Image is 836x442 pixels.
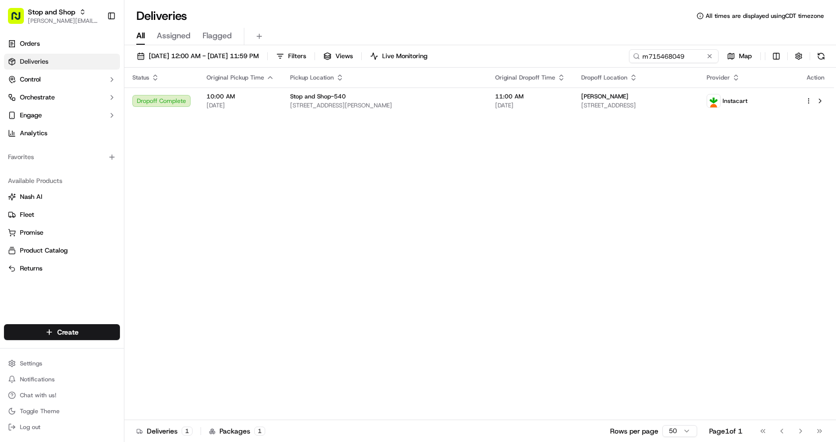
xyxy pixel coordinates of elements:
input: Type to search [629,49,719,63]
div: Favorites [4,149,120,165]
span: All times are displayed using CDT timezone [706,12,824,20]
span: Status [132,74,149,82]
a: Orders [4,36,120,52]
span: Chat with us! [20,391,56,399]
div: Packages [209,426,265,436]
button: Map [723,49,756,63]
span: [PERSON_NAME] [581,92,628,100]
button: Stop and Shop[PERSON_NAME][EMAIL_ADDRESS][PERSON_NAME][DOMAIN_NAME] [4,4,103,28]
p: Rows per page [610,426,658,436]
span: Log out [20,423,40,431]
span: [STREET_ADDRESS][PERSON_NAME] [290,101,479,109]
span: Original Pickup Time [207,74,264,82]
button: Promise [4,225,120,241]
span: [DATE] [495,101,565,109]
h1: Deliveries [136,8,187,24]
img: profile_instacart_ahold_partner.png [707,94,720,107]
button: [DATE] 12:00 AM - [DATE] 11:59 PM [132,49,263,63]
span: Original Dropoff Time [495,74,555,82]
span: Live Monitoring [382,52,427,61]
span: [STREET_ADDRESS] [581,101,691,109]
button: Live Monitoring [366,49,432,63]
button: Stop and Shop [28,7,75,17]
span: Pickup Location [290,74,334,82]
span: Toggle Theme [20,407,60,415]
button: Views [319,49,357,63]
span: Assigned [157,30,191,42]
a: Returns [8,264,116,273]
span: [DATE] 12:00 AM - [DATE] 11:59 PM [149,52,259,61]
button: Toggle Theme [4,404,120,418]
span: All [136,30,145,42]
button: Create [4,324,120,340]
span: Map [739,52,752,61]
a: Analytics [4,125,120,141]
a: Promise [8,228,116,237]
button: Returns [4,261,120,276]
button: Fleet [4,207,120,223]
div: 1 [254,427,265,436]
a: Nash AI [8,192,116,201]
div: Deliveries [136,426,193,436]
button: Refresh [814,49,828,63]
div: Available Products [4,173,120,189]
span: 10:00 AM [207,92,274,100]
span: Dropoff Location [581,74,627,82]
button: Settings [4,356,120,370]
span: [DATE] [207,101,274,109]
span: Flagged [203,30,232,42]
button: Engage [4,107,120,123]
button: Log out [4,420,120,434]
span: Returns [20,264,42,273]
button: Nash AI [4,189,120,205]
button: Product Catalog [4,243,120,259]
span: Notifications [20,375,55,383]
span: Orchestrate [20,93,55,102]
button: [PERSON_NAME][EMAIL_ADDRESS][PERSON_NAME][DOMAIN_NAME] [28,17,99,25]
span: Orders [20,39,40,48]
span: Instacart [723,97,747,105]
span: Views [335,52,353,61]
button: Filters [272,49,311,63]
div: 1 [182,427,193,436]
div: Action [805,74,826,82]
span: Product Catalog [20,246,68,255]
button: Control [4,72,120,88]
span: Engage [20,111,42,120]
span: Deliveries [20,57,48,66]
span: Control [20,75,41,84]
a: Fleet [8,210,116,219]
span: Settings [20,359,42,367]
span: 11:00 AM [495,92,565,100]
a: Deliveries [4,54,120,70]
div: Page 1 of 1 [709,426,742,436]
span: Filters [288,52,306,61]
button: Chat with us! [4,388,120,402]
span: Promise [20,228,43,237]
span: Stop and Shop-540 [290,92,346,100]
span: Fleet [20,210,34,219]
span: Nash AI [20,192,42,201]
a: Product Catalog [8,246,116,255]
button: Orchestrate [4,89,120,105]
span: Create [57,327,79,337]
button: Notifications [4,372,120,386]
span: Analytics [20,129,47,138]
span: Provider [707,74,730,82]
